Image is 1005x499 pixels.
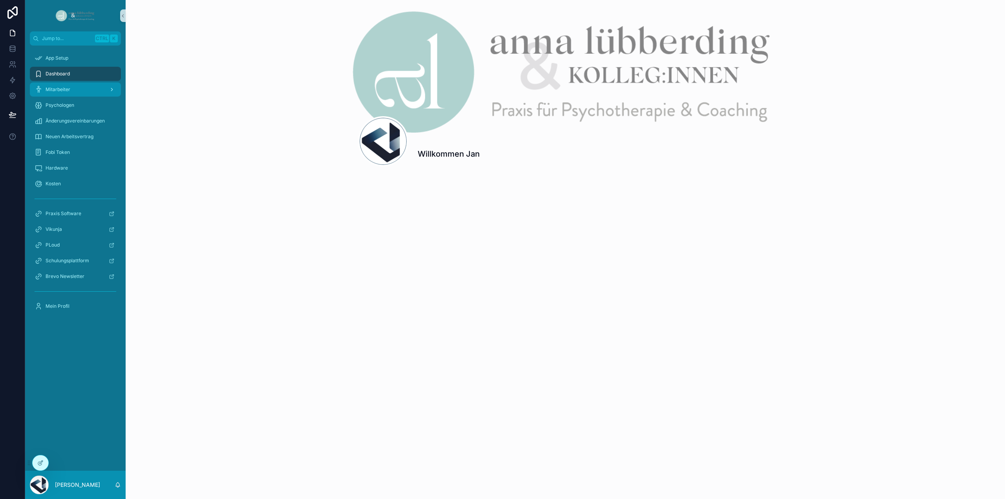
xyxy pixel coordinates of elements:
span: Neuen Arbeitsvertrag [46,133,93,140]
span: Hardware [46,165,68,171]
span: Mitarbeiter [46,86,70,93]
a: Neuen Arbeitsvertrag [30,130,121,144]
span: Jump to... [42,35,92,42]
span: Praxis Software [46,210,81,217]
span: Psychologen [46,102,74,108]
a: Hardware [30,161,121,175]
p: [PERSON_NAME] [55,481,100,489]
a: Dashboard [30,67,121,81]
span: Mein Profil [46,303,69,309]
h1: Willkommen Jan [418,148,480,159]
span: K [111,35,117,42]
a: Psychologen [30,98,121,112]
a: Vikunja [30,222,121,236]
img: App logo [55,9,96,22]
a: Brevo Newsletter [30,269,121,283]
a: Schulungsplattform [30,254,121,268]
a: Praxis Software [30,207,121,221]
a: Änderungsvereinbarungen [30,114,121,128]
a: Kosten [30,177,121,191]
span: Fobi Token [46,149,70,155]
a: Fobi Token [30,145,121,159]
span: Kosten [46,181,61,187]
span: PLoud [46,242,60,248]
span: Änderungsvereinbarungen [46,118,105,124]
span: Brevo Newsletter [46,273,84,280]
a: PLoud [30,238,121,252]
span: Dashboard [46,71,70,77]
div: scrollable content [25,46,126,324]
a: App Setup [30,51,121,65]
span: Ctrl [95,35,109,42]
span: Vikunja [46,226,62,232]
a: Mitarbeiter [30,82,121,97]
span: Schulungsplattform [46,258,89,264]
span: App Setup [46,55,68,61]
button: Jump to...CtrlK [30,31,121,46]
a: Mein Profil [30,299,121,313]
